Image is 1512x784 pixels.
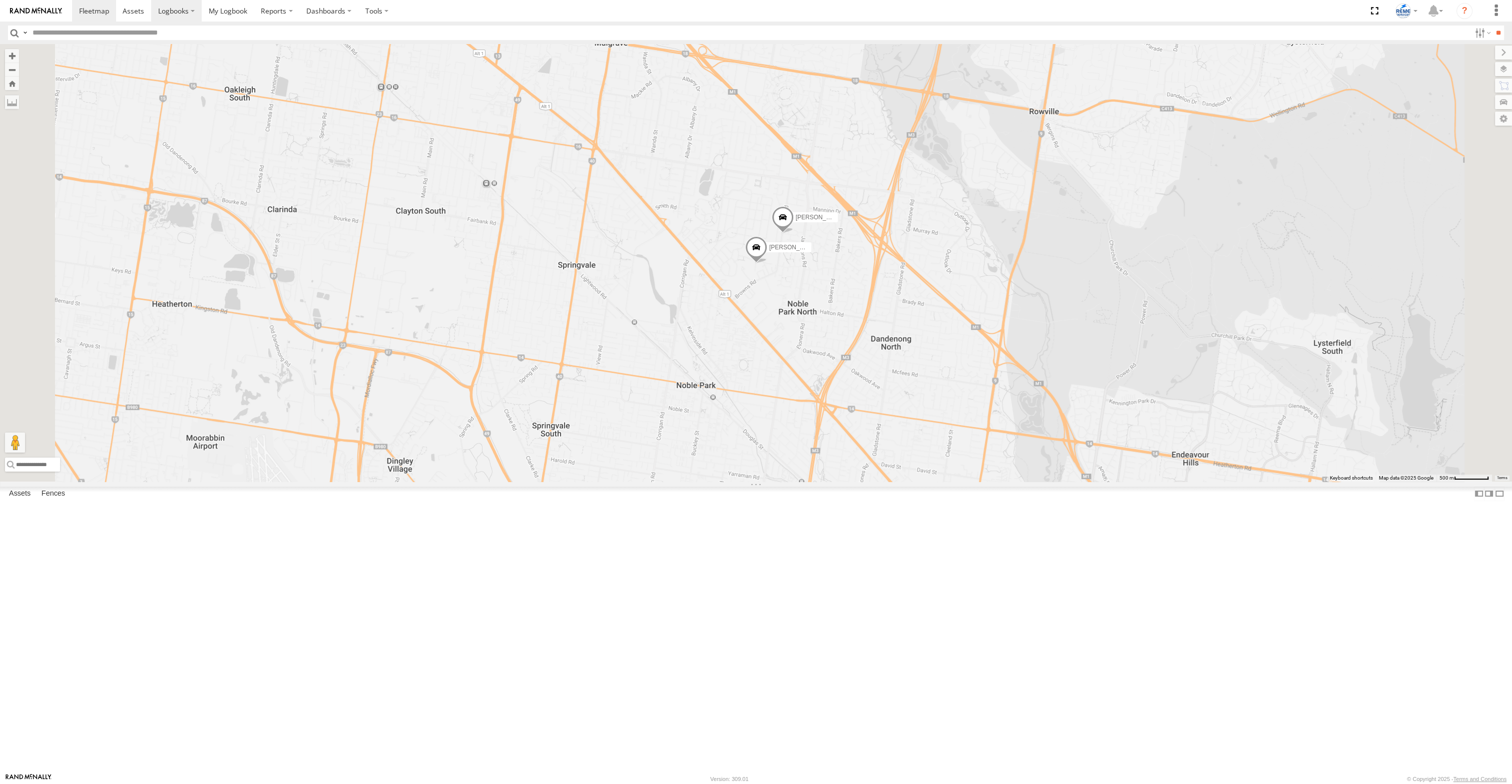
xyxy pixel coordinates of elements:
button: Map Scale: 500 m per 66 pixels [1436,475,1492,482]
label: Dock Summary Table to the Left [1474,487,1484,501]
button: Keyboard shortcuts [1330,475,1373,482]
button: Drag Pegman onto the map to open Street View [5,433,25,453]
div: Livia Michelini [1392,4,1421,19]
i: ? [1456,3,1472,19]
a: Terms (opens in new tab) [1497,476,1507,480]
div: Version: 309.01 [710,776,748,782]
span: [PERSON_NAME] 1WX5SX - 353635119765515 [769,244,899,251]
label: Measure [5,95,19,109]
button: Zoom out [5,63,19,77]
a: Terms and Conditions [1453,776,1506,782]
label: Search Query [21,26,29,40]
label: Search Filter Options [1471,26,1492,40]
span: [PERSON_NAME] 1LX9MR - 353635119999114 [795,214,925,221]
label: Hide Summary Table [1494,487,1504,501]
a: Visit our Website [6,774,52,784]
span: 500 m [1439,475,1454,481]
label: Dock Summary Table to the Right [1484,487,1494,501]
label: Assets [4,487,36,501]
button: Zoom Home [5,77,19,90]
label: Map Settings [1495,112,1512,126]
span: Map data ©2025 Google [1379,475,1433,481]
div: © Copyright 2025 - [1407,776,1506,782]
img: rand-logo.svg [10,8,62,15]
label: Fences [37,487,70,501]
button: Zoom in [5,49,19,63]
